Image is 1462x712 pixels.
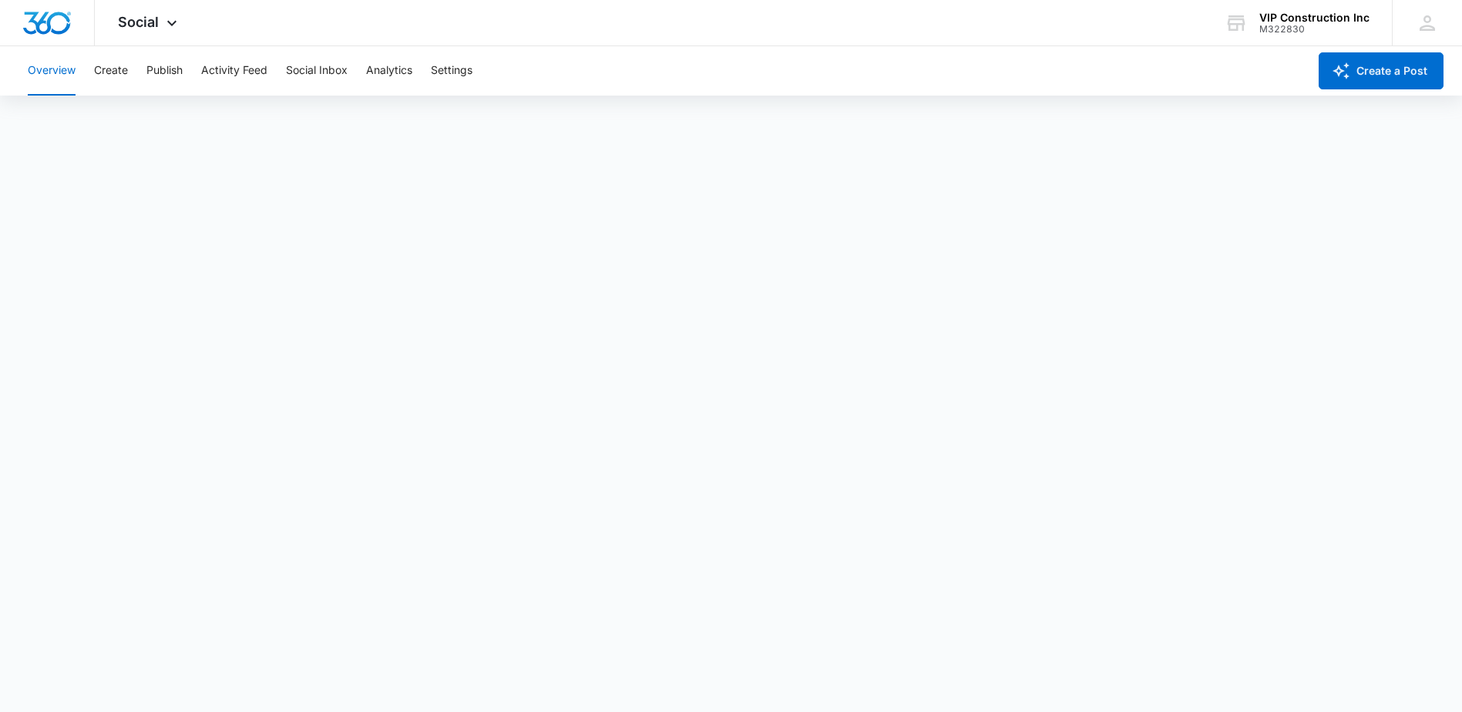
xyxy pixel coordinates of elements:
div: account name [1259,12,1370,24]
button: Create a Post [1319,52,1444,89]
button: Publish [146,46,183,96]
button: Activity Feed [201,46,267,96]
button: Overview [28,46,76,96]
button: Settings [431,46,472,96]
button: Analytics [366,46,412,96]
span: Social [118,14,159,30]
button: Create [94,46,128,96]
div: account id [1259,24,1370,35]
button: Social Inbox [286,46,348,96]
